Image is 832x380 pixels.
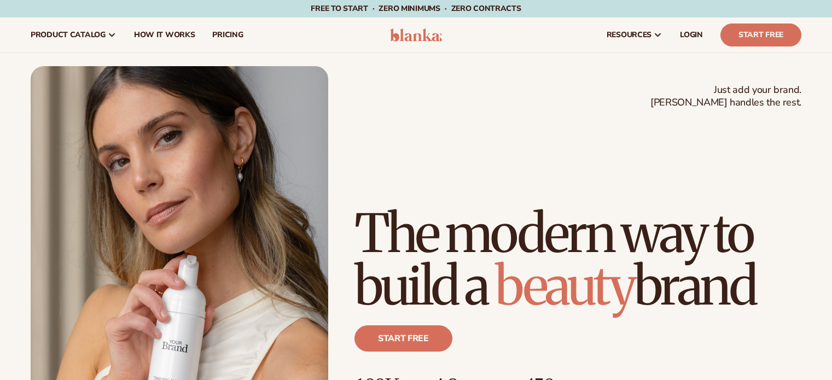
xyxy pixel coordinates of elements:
[311,3,521,14] span: Free to start · ZERO minimums · ZERO contracts
[354,325,452,352] a: Start free
[720,24,801,46] a: Start Free
[650,84,801,109] span: Just add your brand. [PERSON_NAME] handles the rest.
[354,207,801,312] h1: The modern way to build a brand
[607,31,651,39] span: resources
[598,17,671,52] a: resources
[31,31,106,39] span: product catalog
[22,17,125,52] a: product catalog
[671,17,712,52] a: LOGIN
[495,253,634,319] span: beauty
[680,31,703,39] span: LOGIN
[203,17,252,52] a: pricing
[390,28,442,42] img: logo
[125,17,204,52] a: How It Works
[134,31,195,39] span: How It Works
[212,31,243,39] span: pricing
